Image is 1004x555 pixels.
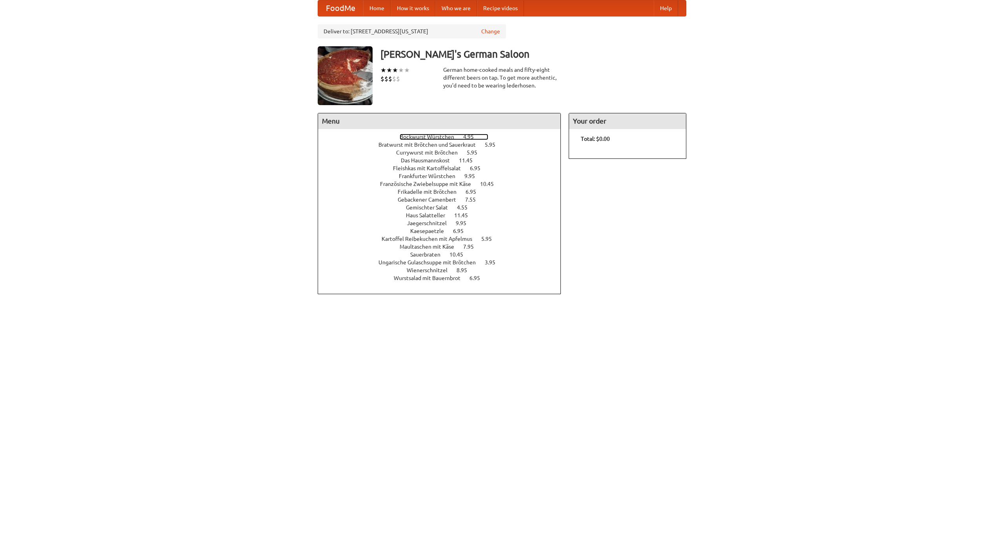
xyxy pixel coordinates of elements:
[398,189,464,195] span: Frikadelle mit Brötchen
[378,142,510,148] a: Bratwurst mit Brötchen und Sauerkraut 5.95
[391,0,435,16] a: How it works
[406,204,482,211] a: Gemischter Salat 4.55
[463,134,482,140] span: 4.95
[407,267,455,273] span: Wienerschnitzel
[398,66,404,75] li: ★
[398,197,464,203] span: Gebackener Camenbert
[378,259,510,266] a: Ungarische Gulaschsuppe mit Brötchen 3.95
[459,157,480,164] span: 11.45
[457,267,475,273] span: 8.95
[363,0,391,16] a: Home
[378,259,484,266] span: Ungarische Gulaschsuppe mit Brötchen
[407,220,481,226] a: Jaegerschnitzel 9.95
[392,66,398,75] li: ★
[400,134,488,140] a: Bockwurst Würstchen 4.95
[380,181,479,187] span: Französische Zwiebelsuppe mit Käse
[378,142,484,148] span: Bratwurst mit Brötchen und Sauerkraut
[382,236,480,242] span: Kartoffel Reibekuchen mit Apfelmus
[435,0,477,16] a: Who we are
[480,181,502,187] span: 10.45
[380,66,386,75] li: ★
[465,197,484,203] span: 7.55
[485,142,503,148] span: 5.95
[318,46,373,105] img: angular.jpg
[401,157,487,164] a: Das Hausmannskost 11.45
[393,165,469,171] span: Fleishkas mit Kartoffelsalat
[469,275,488,281] span: 6.95
[481,236,500,242] span: 5.95
[463,244,482,250] span: 7.95
[401,157,458,164] span: Das Hausmannskost
[399,173,463,179] span: Frankfurter Würstchen
[393,165,495,171] a: Fleishkas mit Kartoffelsalat 6.95
[581,136,610,142] b: Total: $0.00
[443,66,561,89] div: German home-cooked meals and fifty-eight different beers on tap. To get more authentic, you'd nee...
[318,0,363,16] a: FoodMe
[396,149,492,156] a: Currywurst mit Brötchen 5.95
[569,113,686,129] h4: Your order
[466,189,484,195] span: 6.95
[384,75,388,83] li: $
[318,24,506,38] div: Deliver to: [STREET_ADDRESS][US_STATE]
[456,220,474,226] span: 9.95
[464,173,483,179] span: 9.95
[406,204,456,211] span: Gemischter Salat
[406,212,482,218] a: Haus Salatteller 11.45
[457,204,475,211] span: 4.55
[386,66,392,75] li: ★
[394,275,495,281] a: Wurstsalad mit Bauernbrot 6.95
[382,236,506,242] a: Kartoffel Reibekuchen mit Apfelmus 5.95
[406,212,453,218] span: Haus Salatteller
[318,113,560,129] h4: Menu
[454,212,476,218] span: 11.45
[407,220,455,226] span: Jaegerschnitzel
[449,251,471,258] span: 10.45
[467,149,485,156] span: 5.95
[654,0,678,16] a: Help
[400,134,462,140] span: Bockwurst Würstchen
[398,197,490,203] a: Gebackener Camenbert 7.55
[404,66,410,75] li: ★
[481,27,500,35] a: Change
[380,46,686,62] h3: [PERSON_NAME]'s German Saloon
[410,228,452,234] span: Kaesepaetzle
[392,75,396,83] li: $
[396,149,466,156] span: Currywurst mit Brötchen
[396,75,400,83] li: $
[407,267,482,273] a: Wienerschnitzel 8.95
[398,189,491,195] a: Frikadelle mit Brötchen 6.95
[380,181,508,187] a: Französische Zwiebelsuppe mit Käse 10.45
[400,244,462,250] span: Maultaschen mit Käse
[399,173,489,179] a: Frankfurter Würstchen 9.95
[470,165,488,171] span: 6.95
[394,275,468,281] span: Wurstsalad mit Bauernbrot
[388,75,392,83] li: $
[410,251,448,258] span: Sauerbraten
[485,259,503,266] span: 3.95
[400,244,488,250] a: Maultaschen mit Käse 7.95
[477,0,524,16] a: Recipe videos
[410,228,478,234] a: Kaesepaetzle 6.95
[380,75,384,83] li: $
[453,228,471,234] span: 6.95
[410,251,478,258] a: Sauerbraten 10.45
